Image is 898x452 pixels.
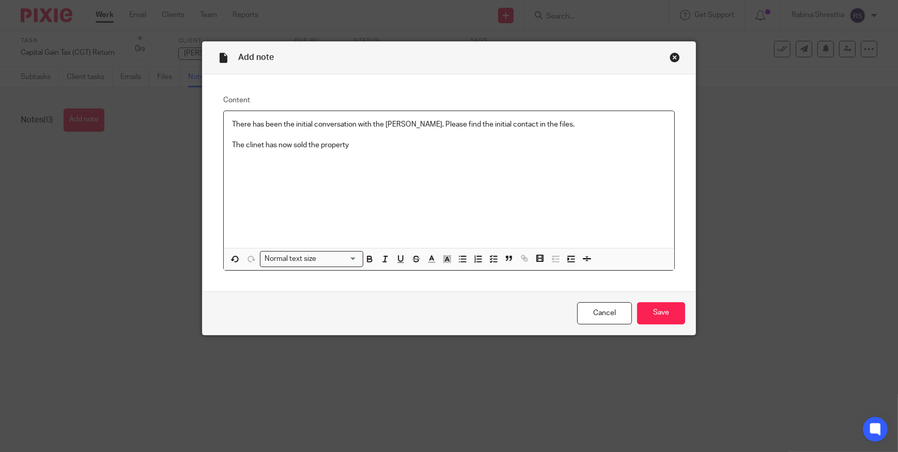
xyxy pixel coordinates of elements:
[262,254,319,264] span: Normal text size
[637,302,685,324] input: Save
[223,95,675,105] label: Content
[577,302,632,324] a: Cancel
[232,119,666,130] p: There has been the initial conversation with the [PERSON_NAME], Please find the initial contact i...
[260,251,363,267] div: Search for option
[670,52,680,63] div: Close this dialog window
[320,254,357,264] input: Search for option
[238,53,274,61] span: Add note
[232,140,666,150] p: The clinet has now sold the property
